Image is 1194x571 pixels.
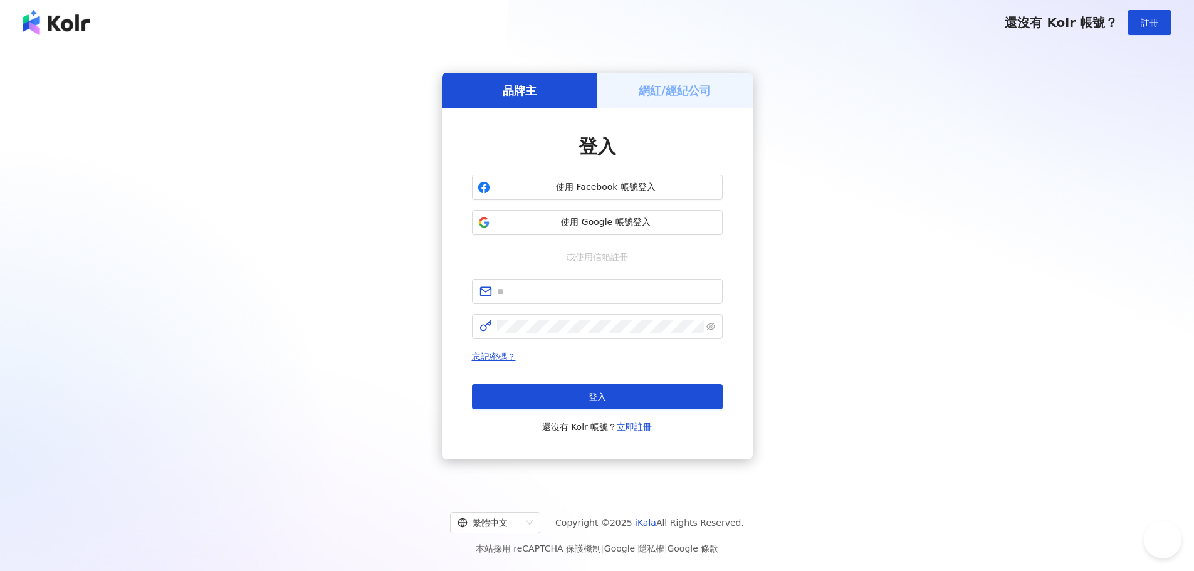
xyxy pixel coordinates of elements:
[589,392,606,402] span: 登入
[604,543,664,553] a: Google 隱私權
[1144,521,1181,558] iframe: Help Scout Beacon - Open
[617,422,652,432] a: 立即註冊
[476,541,718,556] span: 本站採用 reCAPTCHA 保護機制
[472,384,723,409] button: 登入
[1005,15,1118,30] span: 還沒有 Kolr 帳號？
[542,419,652,434] span: 還沒有 Kolr 帳號？
[495,181,717,194] span: 使用 Facebook 帳號登入
[1128,10,1171,35] button: 註冊
[706,322,715,331] span: eye-invisible
[601,543,604,553] span: |
[23,10,90,35] img: logo
[458,513,521,533] div: 繁體中文
[558,250,637,264] span: 或使用信箱註冊
[472,352,516,362] a: 忘記密碼？
[639,83,711,98] h5: 網紅/經紀公司
[555,515,744,530] span: Copyright © 2025 All Rights Reserved.
[667,543,718,553] a: Google 條款
[503,83,537,98] h5: 品牌主
[579,135,616,157] span: 登入
[1141,18,1158,28] span: 註冊
[472,210,723,235] button: 使用 Google 帳號登入
[495,216,717,229] span: 使用 Google 帳號登入
[472,175,723,200] button: 使用 Facebook 帳號登入
[664,543,668,553] span: |
[635,518,656,528] a: iKala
